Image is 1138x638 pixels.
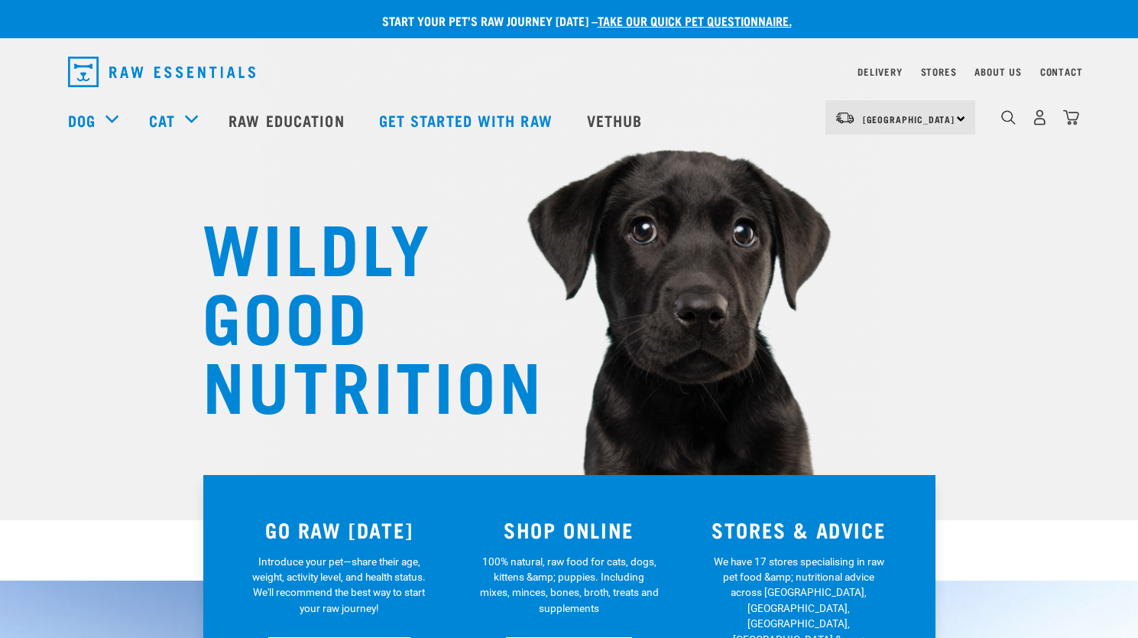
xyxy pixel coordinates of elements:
img: Raw Essentials Logo [68,57,255,87]
a: About Us [974,69,1021,74]
a: take our quick pet questionnaire. [598,17,792,24]
h1: WILDLY GOOD NUTRITION [203,210,508,417]
p: 100% natural, raw food for cats, dogs, kittens &amp; puppies. Including mixes, minces, bones, bro... [479,554,659,617]
a: Stores [921,69,957,74]
img: van-moving.png [835,111,855,125]
a: Delivery [858,69,902,74]
a: Get started with Raw [364,90,572,151]
img: user.png [1032,109,1048,125]
a: Contact [1040,69,1083,74]
img: home-icon@2x.png [1063,109,1079,125]
h3: STORES & ADVICE [693,518,905,542]
h3: SHOP ONLINE [463,518,675,542]
p: Introduce your pet—share their age, weight, activity level, and health status. We'll recommend th... [249,554,429,617]
a: Cat [149,109,175,132]
a: Raw Education [213,90,363,151]
a: Vethub [572,90,662,151]
a: Dog [68,109,96,132]
h3: GO RAW [DATE] [234,518,446,542]
span: [GEOGRAPHIC_DATA] [863,116,955,122]
nav: dropdown navigation [56,50,1083,93]
img: home-icon-1@2x.png [1001,110,1016,125]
